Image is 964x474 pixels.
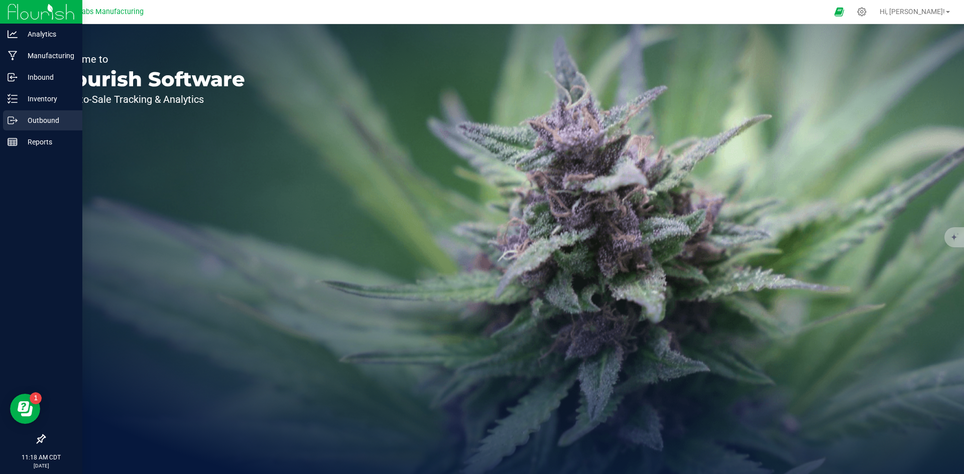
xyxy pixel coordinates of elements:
[8,51,18,61] inline-svg: Manufacturing
[5,453,78,462] p: 11:18 AM CDT
[18,71,78,83] p: Inbound
[8,72,18,82] inline-svg: Inbound
[18,50,78,62] p: Manufacturing
[10,394,40,424] iframe: Resource center
[8,29,18,39] inline-svg: Analytics
[18,28,78,40] p: Analytics
[8,137,18,147] inline-svg: Reports
[856,7,868,17] div: Manage settings
[18,93,78,105] p: Inventory
[8,115,18,125] inline-svg: Outbound
[62,8,144,16] span: Teal Labs Manufacturing
[5,462,78,469] p: [DATE]
[18,114,78,126] p: Outbound
[828,2,851,22] span: Open Ecommerce Menu
[18,136,78,148] p: Reports
[54,54,245,64] p: Welcome to
[30,392,42,404] iframe: Resource center unread badge
[54,94,245,104] p: Seed-to-Sale Tracking & Analytics
[8,94,18,104] inline-svg: Inventory
[880,8,945,16] span: Hi, [PERSON_NAME]!
[54,69,245,89] p: Flourish Software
